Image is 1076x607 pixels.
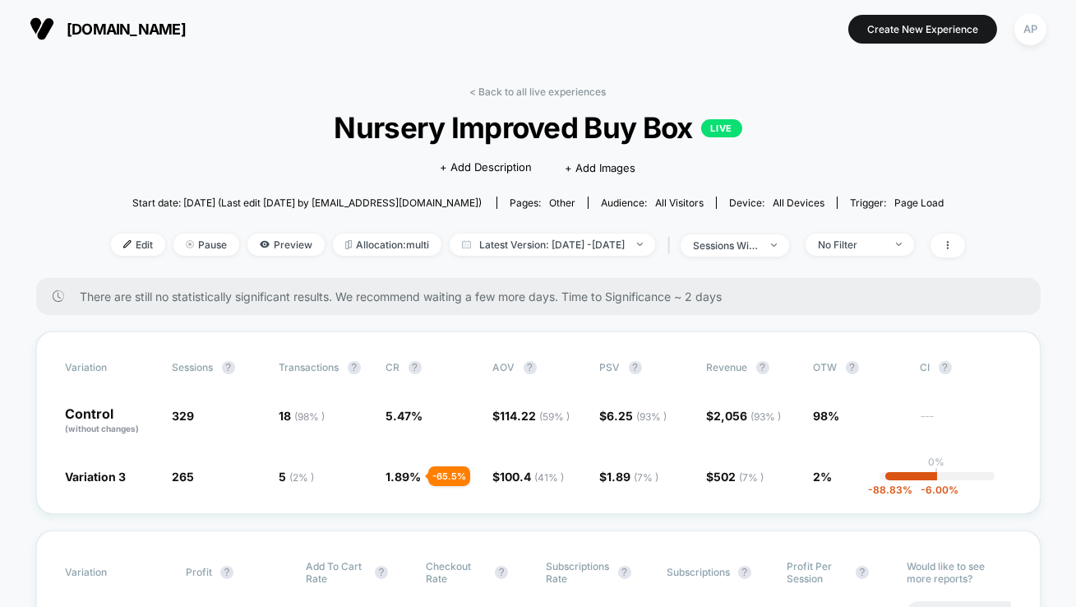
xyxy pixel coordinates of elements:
[279,361,339,373] span: Transactions
[510,197,575,209] div: Pages:
[921,361,1011,374] span: CI
[868,484,912,496] span: -88.83 %
[173,361,214,373] span: Sessions
[814,470,833,484] span: 2%
[306,560,367,585] span: Add To Cart Rate
[540,410,570,423] span: ( 59 % )
[547,560,610,585] span: Subscriptions Rate
[773,197,824,209] span: all devices
[607,409,667,423] span: 6.25
[386,361,400,373] span: CR
[600,409,667,423] span: $
[607,470,659,484] span: 1.89
[565,161,635,174] span: + Add Images
[600,470,659,484] span: $
[495,566,508,579] button: ?
[173,234,239,256] span: Pause
[756,361,769,374] button: ?
[462,240,471,248] img: calendar
[896,243,902,246] img: end
[66,470,127,484] span: Variation 3
[655,197,704,209] span: All Visitors
[132,197,482,209] span: Start date: [DATE] (Last edit [DATE] by [EMAIL_ADDRESS][DOMAIN_NAME])
[894,197,944,209] span: Page Load
[707,361,748,373] span: Revenue
[663,234,681,257] span: |
[701,119,742,137] p: LIVE
[618,566,631,579] button: ?
[549,197,575,209] span: other
[67,21,186,38] span: [DOMAIN_NAME]
[220,566,233,579] button: ?
[714,470,764,484] span: 502
[386,470,422,484] span: 1.89 %
[850,197,944,209] div: Trigger:
[470,86,607,98] a: < Back to all live experiences
[450,234,655,256] span: Latest Version: [DATE] - [DATE]
[629,361,642,374] button: ?
[66,560,156,585] span: Variation
[279,409,326,423] span: 18
[524,361,537,374] button: ?
[25,16,191,42] button: [DOMAIN_NAME]
[186,566,212,578] span: Profit
[846,361,859,374] button: ?
[716,197,837,209] span: Device:
[667,566,730,578] span: Subscriptions
[787,560,847,585] span: Profit Per Session
[935,468,939,480] p: |
[428,466,470,486] div: - 65.5 %
[123,240,132,248] img: edit
[66,424,140,433] span: (without changes)
[929,456,945,468] p: 0%
[81,290,1008,303] span: There are still no statistically significant results. We recommend waiting a few more days . Time...
[375,566,388,579] button: ?
[493,470,565,484] span: $
[907,560,1010,585] p: Would like to see more reports?
[601,197,704,209] div: Audience:
[637,410,667,423] span: ( 93 % )
[66,361,156,374] span: Variation
[66,407,156,435] p: Control
[771,243,777,247] img: end
[493,409,570,423] span: $
[173,409,195,423] span: 329
[333,234,441,256] span: Allocation: multi
[111,234,165,256] span: Edit
[814,361,904,374] span: OTW
[290,471,315,484] span: ( 2 % )
[348,361,361,374] button: ?
[426,560,487,585] span: Checkout Rate
[1009,12,1051,46] button: AP
[345,240,352,249] img: rebalance
[279,470,315,484] span: 5
[912,484,958,496] span: -6.00 %
[921,411,1011,435] span: ---
[493,361,515,373] span: AOV
[751,410,782,423] span: ( 93 % )
[707,470,764,484] span: $
[295,410,326,423] span: ( 98 % )
[814,409,840,423] span: 98%
[501,409,570,423] span: 114.22
[939,361,952,374] button: ?
[848,15,997,44] button: Create New Experience
[856,566,869,579] button: ?
[247,234,325,256] span: Preview
[600,361,621,373] span: PSV
[186,240,194,248] img: end
[693,239,759,252] div: sessions with impression
[738,566,751,579] button: ?
[1014,13,1046,45] div: AP
[154,110,922,145] span: Nursery Improved Buy Box
[409,361,422,374] button: ?
[635,471,659,484] span: ( 7 % )
[173,470,195,484] span: 265
[818,239,884,251] div: No Filter
[222,361,235,374] button: ?
[440,160,532,176] span: + Add Description
[501,470,565,484] span: 100.4
[714,409,782,423] span: 2,056
[740,471,764,484] span: ( 7 % )
[707,409,782,423] span: $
